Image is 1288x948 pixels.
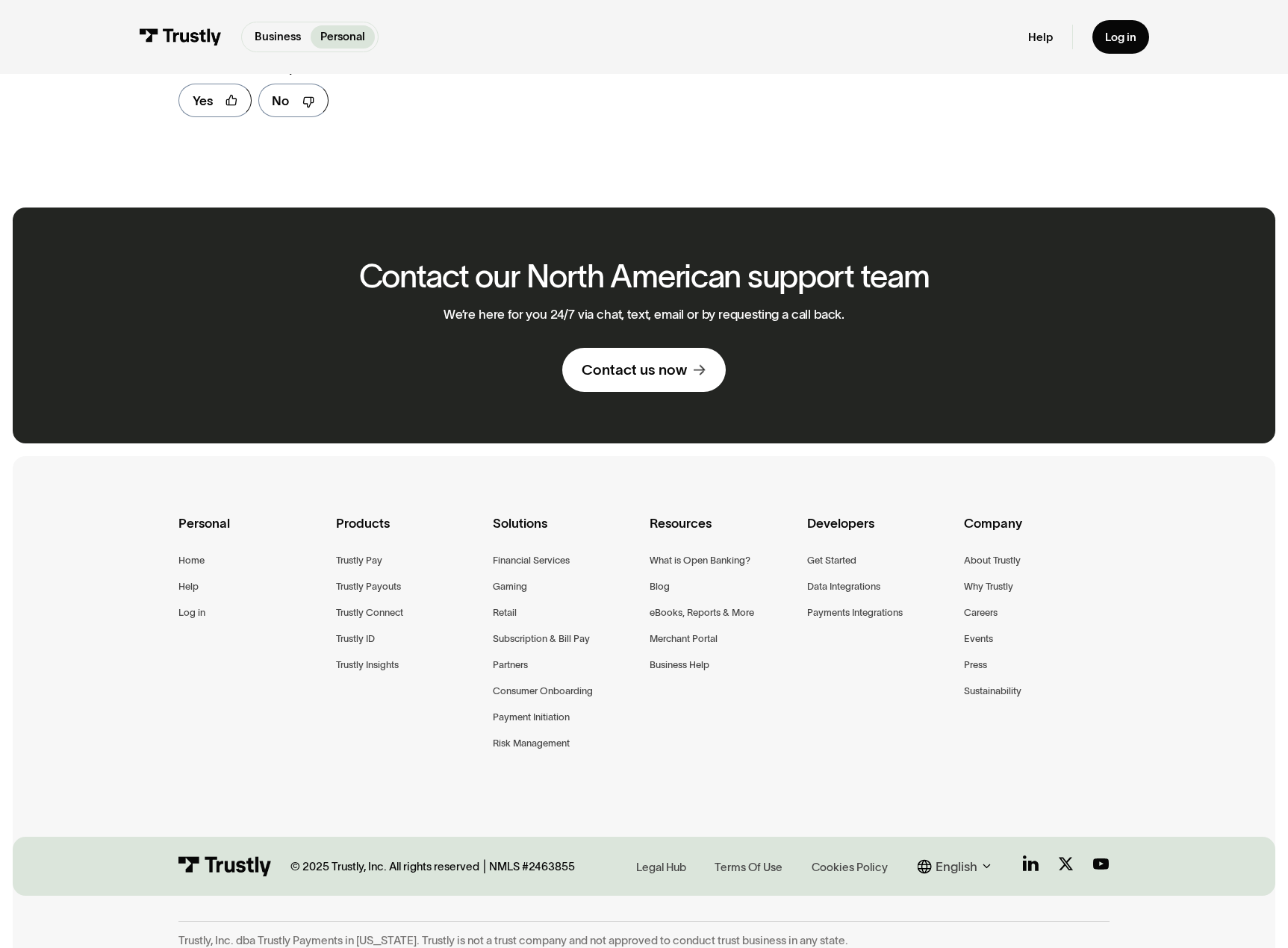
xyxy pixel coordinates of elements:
[715,859,783,875] div: Terms Of Use
[290,859,479,874] div: © 2025 Trustly, Inc. All rights reserved
[493,605,517,621] a: Retail
[444,307,844,322] p: We’re here for you 24/7 via chat, text, email or by requesting a call back.
[320,28,365,46] p: Personal
[178,579,199,595] a: Help
[139,28,223,46] img: Trustly Logo
[493,735,570,752] a: Risk Management
[807,552,856,569] a: Get Started
[359,259,930,294] h2: Contact our North American support team
[964,683,1021,699] a: Sustainability
[258,84,329,117] a: No
[493,552,570,569] a: Financial Services
[636,859,686,875] div: Legal Hub
[964,657,987,673] a: Press
[1105,30,1136,45] div: Log in
[1028,30,1053,45] a: Help
[632,856,691,876] a: Legal Hub
[178,856,271,876] img: Trustly Logo
[246,25,311,49] a: Business
[311,25,375,49] a: Personal
[650,657,709,673] a: Business Help
[336,579,401,595] a: Trustly Payouts
[178,513,323,553] div: Personal
[964,513,1109,553] div: Company
[650,631,718,647] a: Merchant Portal
[493,631,590,647] a: Subscription & Bill Pay
[493,683,593,699] a: Consumer Onboarding
[964,631,993,647] a: Events
[582,361,687,379] div: Contact us now
[936,857,977,876] div: English
[493,579,527,595] a: Gaming
[650,579,670,595] a: Blog
[178,933,1109,948] div: Trustly, Inc. dba Trustly Payments in [US_STATE]. Trustly is not a trust company and not approved...
[650,605,754,621] a: eBooks, Reports & More
[489,859,575,874] div: NMLS #2463855
[336,513,481,553] div: Products
[336,605,403,621] a: Trustly Connect
[193,91,213,110] div: Yes
[1092,20,1149,54] a: Log in
[562,348,725,393] a: Contact us now
[650,513,794,553] div: Resources
[493,657,528,673] a: Partners
[812,859,888,875] div: Cookies Policy
[964,552,1021,569] a: About Trustly
[807,513,952,553] div: Developers
[272,91,289,110] div: No
[964,579,1013,595] a: Why Trustly
[710,856,788,876] a: Terms Of Use
[650,552,750,569] a: What is Open Banking?
[807,605,903,621] a: Payments Integrations
[493,709,570,726] a: Payment Initiation
[964,605,998,621] a: Careers
[806,856,892,876] a: Cookies Policy
[807,579,880,595] a: Data Integrations
[178,605,205,621] a: Log in
[178,84,252,117] a: Yes
[483,857,486,876] div: |
[336,552,382,569] a: Trustly Pay
[178,552,205,569] a: Home
[336,657,399,673] a: Trustly Insights
[255,28,301,46] p: Business
[493,513,638,553] div: Solutions
[918,857,997,876] div: English
[336,631,375,647] a: Trustly ID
